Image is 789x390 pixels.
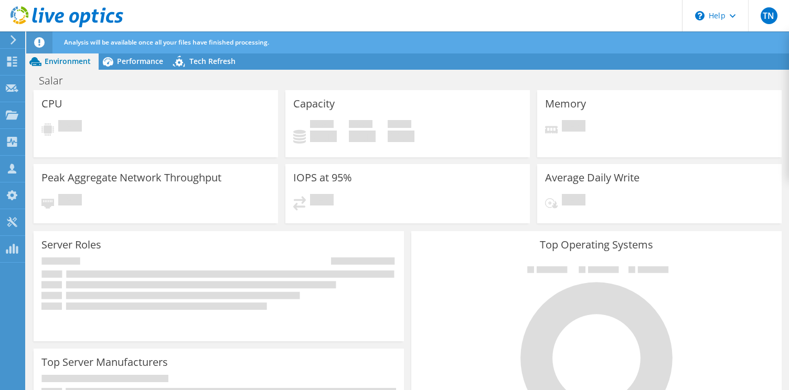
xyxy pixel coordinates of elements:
span: Tech Refresh [189,56,236,66]
span: Pending [58,194,82,208]
span: TN [761,7,777,24]
h3: Capacity [293,98,335,110]
h3: Average Daily Write [545,172,639,183]
span: Pending [310,194,334,208]
h3: Top Server Manufacturers [41,356,168,368]
svg: \n [695,11,705,20]
span: Performance [117,56,163,66]
h3: Memory [545,98,586,110]
span: Pending [58,120,82,134]
h4: 0 GiB [388,131,414,142]
h3: Top Operating Systems [419,239,774,251]
h4: 0 GiB [349,131,376,142]
h3: CPU [41,98,62,110]
span: Used [310,120,334,131]
h3: Peak Aggregate Network Throughput [41,172,221,183]
span: Analysis will be available once all your files have finished processing. [64,38,269,47]
span: Pending [562,194,585,208]
h3: IOPS at 95% [293,172,352,183]
h1: Salar [34,75,79,86]
span: Pending [562,120,585,134]
h3: Server Roles [41,239,101,251]
h4: 0 GiB [310,131,337,142]
span: Environment [45,56,91,66]
span: Total [388,120,411,131]
span: Free [349,120,372,131]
